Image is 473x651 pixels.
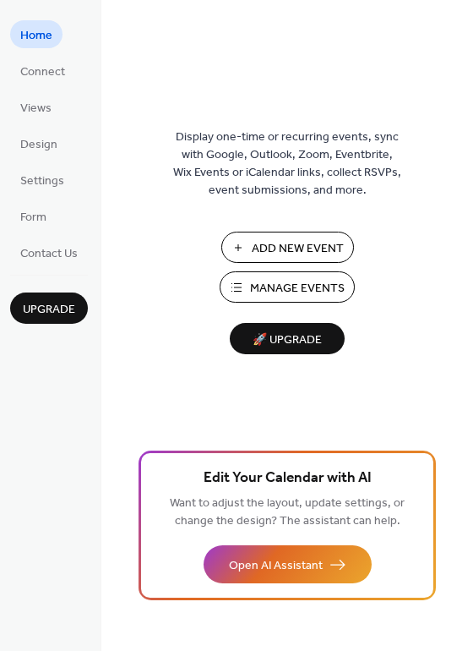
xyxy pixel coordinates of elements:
[221,232,354,263] button: Add New Event
[20,209,46,227] span: Form
[252,240,344,258] span: Add New Event
[10,93,62,121] a: Views
[204,545,372,583] button: Open AI Assistant
[10,57,75,85] a: Connect
[250,280,345,298] span: Manage Events
[240,329,334,352] span: 🚀 Upgrade
[10,166,74,194] a: Settings
[230,323,345,354] button: 🚀 Upgrade
[20,245,78,263] span: Contact Us
[173,129,401,200] span: Display one-time or recurring events, sync with Google, Outlook, Zoom, Eventbrite, Wix Events or ...
[20,27,52,45] span: Home
[20,172,64,190] span: Settings
[10,129,68,157] a: Design
[204,467,372,490] span: Edit Your Calendar with AI
[23,301,75,319] span: Upgrade
[10,293,88,324] button: Upgrade
[10,238,88,266] a: Contact Us
[229,557,323,575] span: Open AI Assistant
[20,136,57,154] span: Design
[220,271,355,303] button: Manage Events
[20,63,65,81] span: Connect
[20,100,52,118] span: Views
[10,20,63,48] a: Home
[10,202,57,230] a: Form
[170,492,405,533] span: Want to adjust the layout, update settings, or change the design? The assistant can help.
